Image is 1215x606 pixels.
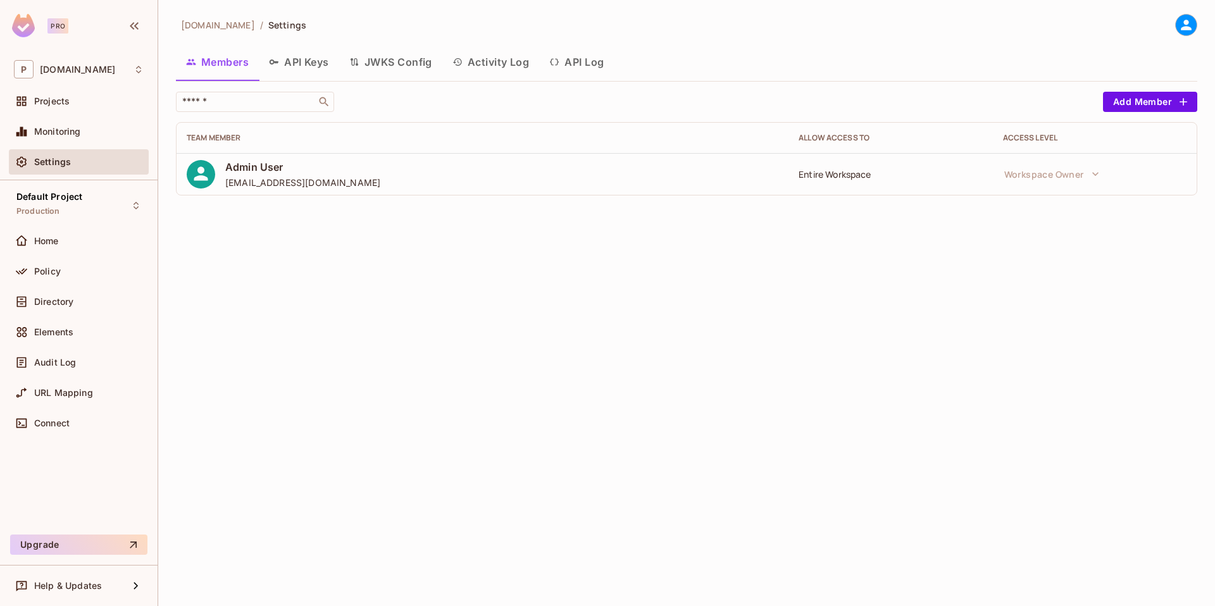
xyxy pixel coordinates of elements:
[339,46,442,78] button: JWKS Config
[34,418,70,428] span: Connect
[181,19,255,31] span: [DOMAIN_NAME]
[34,581,102,591] span: Help & Updates
[16,206,60,216] span: Production
[260,19,263,31] li: /
[34,127,81,137] span: Monitoring
[442,46,540,78] button: Activity Log
[998,161,1106,187] button: Workspace Owner
[259,46,339,78] button: API Keys
[799,133,982,143] div: Allow Access to
[34,157,71,167] span: Settings
[268,19,306,31] span: Settings
[47,18,68,34] div: Pro
[799,168,982,180] div: Entire Workspace
[40,65,115,75] span: Workspace: permit.io
[539,46,614,78] button: API Log
[34,327,73,337] span: Elements
[14,60,34,78] span: P
[34,388,93,398] span: URL Mapping
[1003,133,1187,143] div: Access Level
[12,14,35,37] img: SReyMgAAAABJRU5ErkJggg==
[225,160,380,174] span: Admin User
[34,297,73,307] span: Directory
[176,46,259,78] button: Members
[34,96,70,106] span: Projects
[34,357,76,368] span: Audit Log
[34,266,61,276] span: Policy
[187,133,778,143] div: Team Member
[16,192,82,202] span: Default Project
[10,535,147,555] button: Upgrade
[1103,92,1197,112] button: Add Member
[225,176,380,189] span: [EMAIL_ADDRESS][DOMAIN_NAME]
[34,236,59,246] span: Home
